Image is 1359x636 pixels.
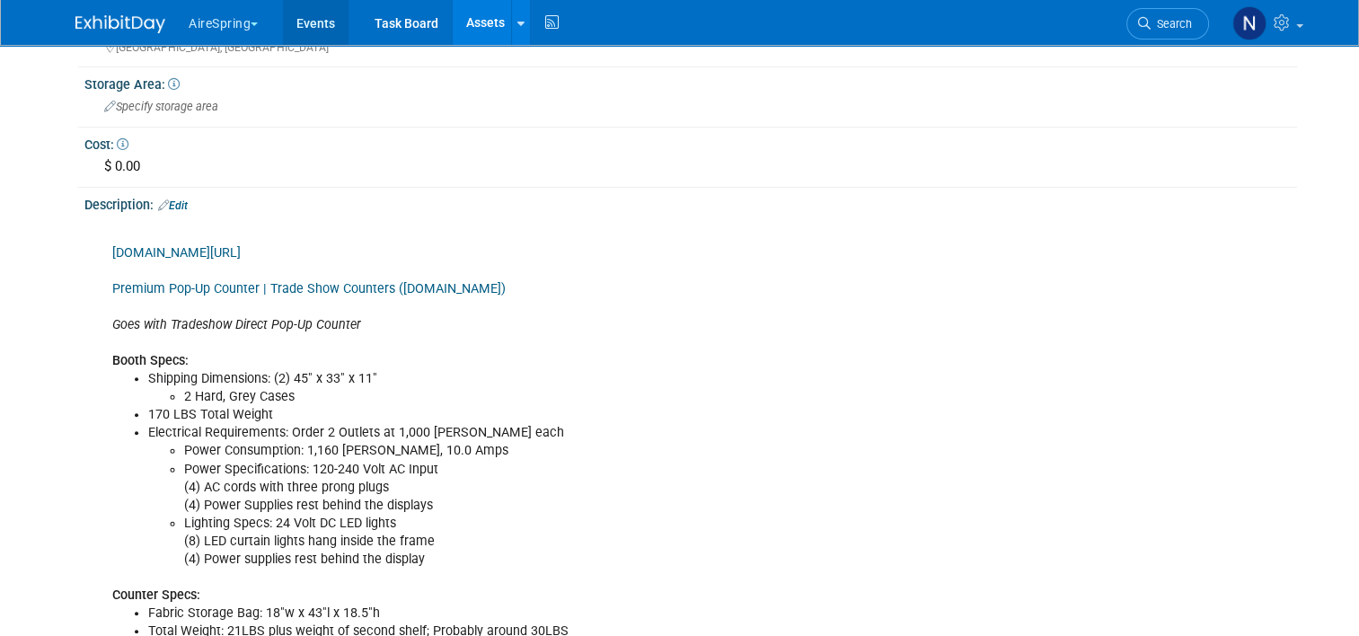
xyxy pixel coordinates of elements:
b: Booth Specs: [112,353,189,368]
li: Fabric Storage Bag: 18"w x 43"l x 18.5"h [148,605,1057,623]
li: Electrical Requirements: Order 2 Outlets at 1,000 [PERSON_NAME] each [148,424,1057,569]
div: Cost: [84,131,1297,154]
li: Power Specifications: 120-240 Volt AC Input (4) AC cords with three prong plugs (4) Power Supplie... [184,461,1057,515]
span: Storage Area: [84,77,180,92]
a: [DOMAIN_NAME][URL] [112,245,241,261]
li: 170 LBS Total Weight [148,406,1057,424]
a: Premium Pop-Up Counter | Trade Show Counters ([DOMAIN_NAME]) [112,281,506,296]
i: Goes with Tradeshow Direct Pop-Up Counter [112,317,361,332]
div: $ 0.00 [98,153,1284,181]
li: Lighting Specs: 24 Volt DC LED lights (8) LED curtain lights hang inside the frame (4) Power supp... [184,515,1057,569]
span: Search [1151,17,1192,31]
li: Power Consumption: 1,160 [PERSON_NAME], 10.0 Amps [184,442,1057,460]
li: 2 Hard, Grey Cases [184,388,1057,406]
b: Counter Specs: [112,587,200,603]
a: Search [1126,8,1209,40]
a: Edit [158,199,188,212]
img: Natalie Pyron [1232,6,1266,40]
div: Description: [84,191,1297,215]
span: Specify storage area [104,100,218,113]
li: Shipping Dimensions: (2) 45" x 33" x 11" [148,370,1057,406]
img: ExhibitDay [75,15,165,33]
div: [GEOGRAPHIC_DATA], [GEOGRAPHIC_DATA] [106,40,1284,56]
